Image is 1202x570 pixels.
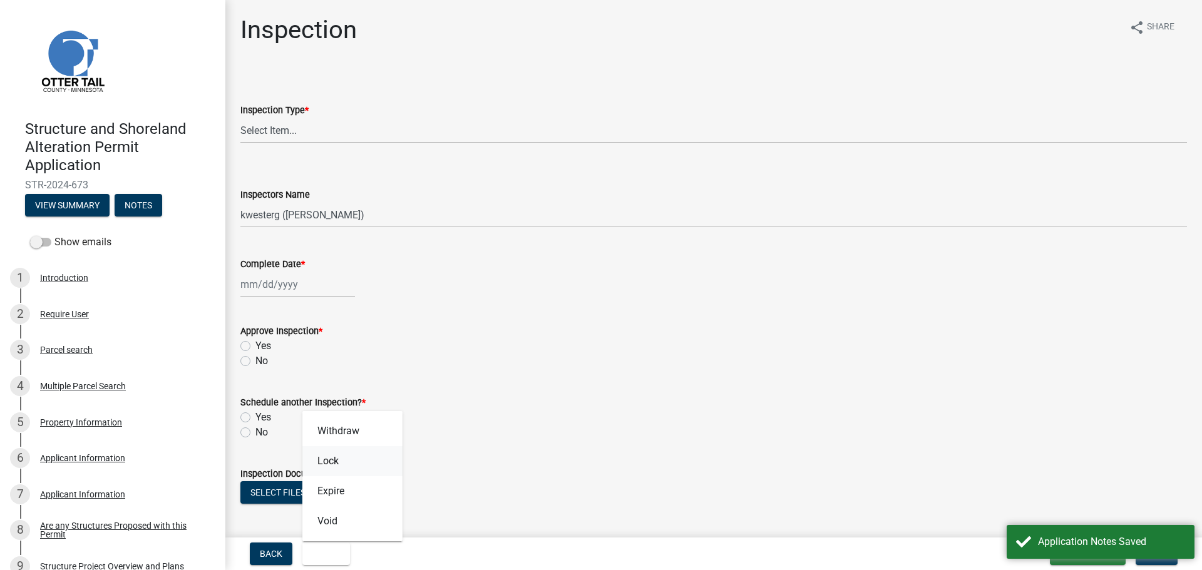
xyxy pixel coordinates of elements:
h4: Structure and Shoreland Alteration Permit Application [25,120,215,174]
button: Void [302,506,403,536]
label: Inspectors Name [240,191,310,200]
button: shareShare [1119,15,1184,39]
div: Are any Structures Proposed with this Permit [40,521,205,539]
span: Void [312,549,332,559]
button: View Summary [25,194,110,216]
button: Expire [302,476,403,506]
img: Otter Tail County, Minnesota [25,13,119,107]
div: 4 [10,376,30,396]
label: Complete Date [240,260,305,269]
wm-modal-confirm: Notes [115,201,162,211]
label: Schedule another Inspection? [240,399,366,407]
button: Back [250,542,292,565]
div: 2 [10,304,30,324]
label: Yes [255,338,271,354]
i: share [1129,20,1144,35]
span: Share [1147,20,1174,35]
div: Multiple Parcel Search [40,382,126,390]
span: STR-2024-673 [25,179,200,191]
label: Yes [255,410,271,425]
label: No [255,425,268,440]
div: 3 [10,340,30,360]
label: Approve Inspection [240,327,322,336]
input: mm/dd/yyyy [240,272,355,297]
div: 5 [10,412,30,432]
div: Introduction [40,273,88,282]
div: Property Information [40,418,122,427]
button: Notes [115,194,162,216]
button: Select files [240,481,316,504]
div: 1 [10,268,30,288]
label: Show emails [30,235,111,250]
div: 7 [10,484,30,504]
div: Applicant Information [40,490,125,499]
div: 6 [10,448,30,468]
div: 8 [10,520,30,540]
label: Inspection Document [240,470,327,479]
div: Applicant Information [40,454,125,462]
wm-modal-confirm: Summary [25,201,110,211]
button: Lock [302,446,403,476]
div: Application Notes Saved [1038,534,1185,549]
button: Withdraw [302,416,403,446]
div: Parcel search [40,345,93,354]
button: Void [302,542,350,565]
label: Inspection Type [240,106,309,115]
span: Back [260,549,282,559]
div: Require User [40,310,89,318]
h1: Inspection [240,15,357,45]
label: No [255,354,268,369]
div: Void [302,411,403,541]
